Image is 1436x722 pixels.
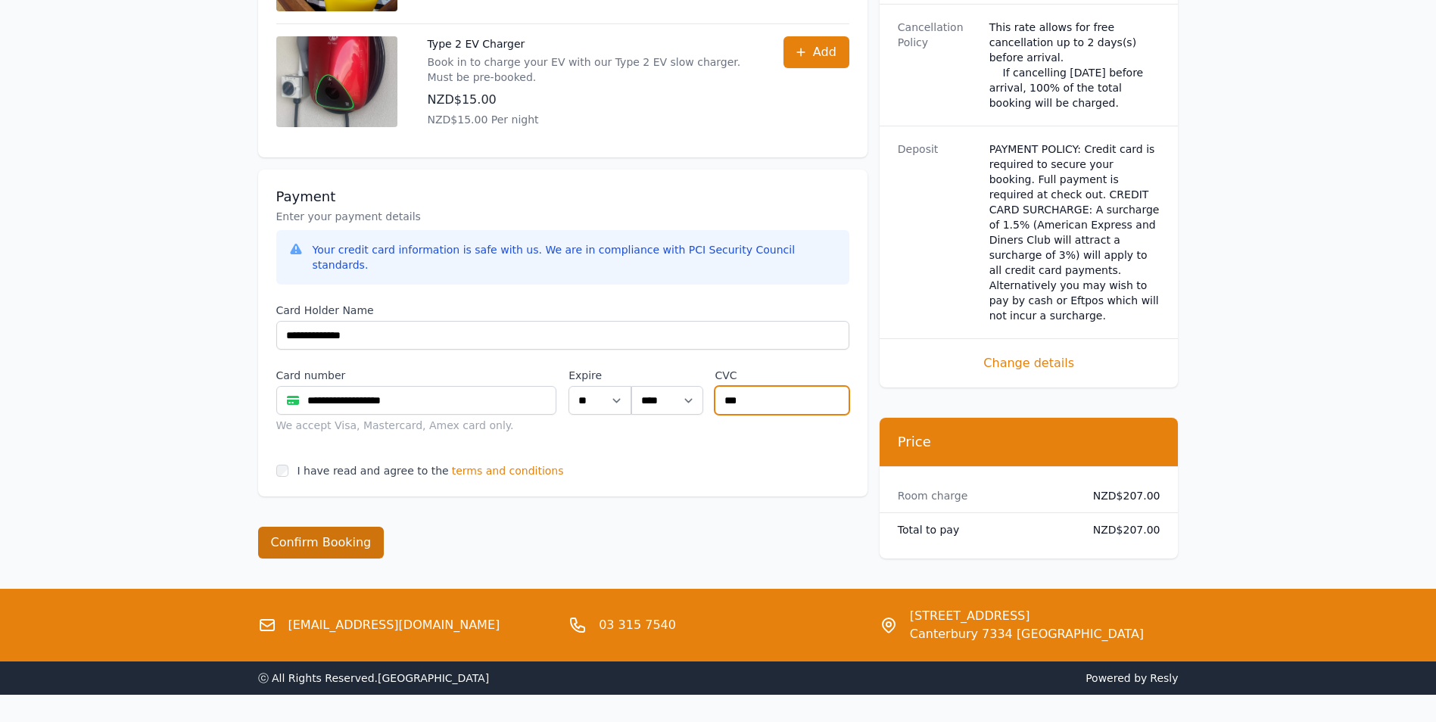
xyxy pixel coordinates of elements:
span: Add [813,43,836,61]
div: This rate allows for free cancellation up to 2 days(s) before arrival. If cancelling [DATE] befor... [989,20,1160,110]
dd: NZD$207.00 [1081,522,1160,537]
span: Powered by [724,671,1179,686]
dt: Cancellation Policy [898,20,977,110]
label: Expire [568,368,631,383]
p: NZD$15.00 [428,91,753,109]
label: I have read and agree to the [297,465,449,477]
label: Card number [276,368,557,383]
dt: Total to pay [898,522,1069,537]
div: Your credit card information is safe with us. We are in compliance with PCI Security Council stan... [313,242,837,272]
img: Type 2 EV Charger [276,36,397,127]
p: NZD$15.00 Per night [428,112,753,127]
label: CVC [715,368,849,383]
button: Add [783,36,849,68]
span: [STREET_ADDRESS] [910,607,1144,625]
p: Book in to charge your EV with our Type 2 EV slow charger. Must be pre-booked. [428,54,753,85]
dd: PAYMENT POLICY: Credit card is required to secure your booking. Full payment is required at check... [989,142,1160,323]
button: Confirm Booking [258,527,385,559]
dd: NZD$207.00 [1081,488,1160,503]
label: . [631,368,702,383]
dt: Deposit [898,142,977,323]
label: Card Holder Name [276,303,849,318]
div: We accept Visa, Mastercard, Amex card only. [276,418,557,433]
span: ⓒ All Rights Reserved. [GEOGRAPHIC_DATA] [258,672,490,684]
a: [EMAIL_ADDRESS][DOMAIN_NAME] [288,616,500,634]
h3: Payment [276,188,849,206]
dt: Room charge [898,488,1069,503]
span: Change details [898,354,1160,372]
p: Type 2 EV Charger [428,36,753,51]
a: 03 315 7540 [599,616,676,634]
p: Enter your payment details [276,209,849,224]
span: terms and conditions [452,463,564,478]
span: Canterbury 7334 [GEOGRAPHIC_DATA] [910,625,1144,643]
a: Resly [1150,672,1178,684]
h3: Price [898,433,1160,451]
